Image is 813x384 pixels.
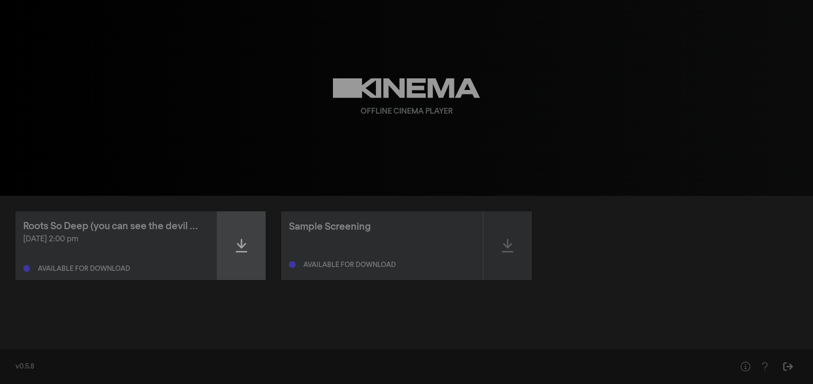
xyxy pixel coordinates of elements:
div: Sample Screening [289,220,371,234]
div: Available for download [38,266,130,272]
button: Help [755,357,774,376]
button: Help [736,357,755,376]
div: Available for download [303,262,396,268]
div: Offline Cinema Player [361,106,453,118]
div: Roots So Deep (you can see the devil down there) [23,219,201,234]
div: [DATE] 2:00 pm [23,234,209,245]
div: v0.5.8 [15,362,716,372]
button: Sign Out [778,357,798,376]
